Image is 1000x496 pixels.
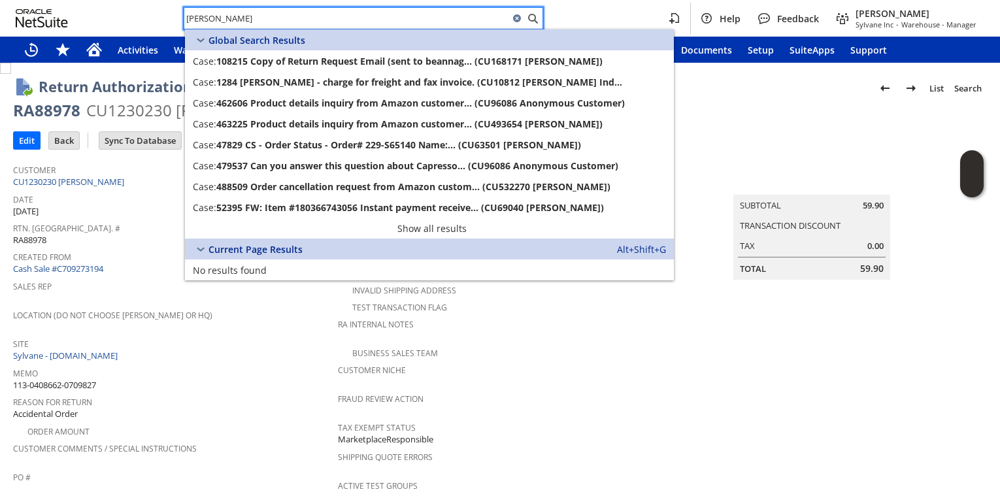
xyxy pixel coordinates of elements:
a: Date [13,194,33,205]
a: Customer [13,165,56,176]
a: Fraud Review Action [338,393,424,405]
span: Warehouse - Manager [901,20,976,29]
span: 113-0408662-0709827 [13,379,96,391]
span: 1284 [PERSON_NAME] - charge for freight and fax invoice. (CU10812 [PERSON_NAME] Indoor) [216,76,625,88]
a: Location (Do Not Choose [PERSON_NAME] or HQ) [13,310,212,321]
svg: Shortcuts [55,42,71,58]
span: Case: [193,139,216,151]
span: 462606 Product details inquiry from Amazon customer... (CU96086 Anonymous Customer) [216,97,625,109]
a: Customer Niche [338,365,406,376]
a: CU1230230 [PERSON_NAME] [13,176,127,188]
input: Edit [14,132,40,149]
a: PO # [13,472,31,483]
a: Tax [740,240,755,252]
h1: Return Authorization [39,76,192,97]
span: Support [850,44,887,56]
input: Search [184,10,509,26]
caption: Summary [733,174,890,195]
a: Setup [740,37,782,63]
a: Transaction Discount [740,220,841,231]
span: [DATE] [13,205,39,218]
a: Site [13,339,29,350]
a: Case:463225 Product details inquiry from Amazon customer... (CU493654 [PERSON_NAME])Edit: [185,113,674,134]
a: Rtn. [GEOGRAPHIC_DATA]. # [13,223,120,234]
span: Case: [193,118,216,130]
a: Sales Rep [13,281,52,292]
a: Order Amount [27,426,90,437]
a: Case:462606 Product details inquiry from Amazon customer... (CU96086 Anonymous Customer)Edit: [185,92,674,113]
a: Created From [13,252,71,263]
span: Setup [748,44,774,56]
span: Feedback [777,12,819,25]
a: Total [740,263,766,274]
span: Case: [193,159,216,172]
input: Back [49,132,79,149]
a: Business Sales Team [352,348,438,359]
span: 59.90 [863,199,884,212]
a: Customer Comments / Special Instructions [13,443,197,454]
a: Case:47829 CS - Order Status - Order# 229-S65140 Name:... (CU63501 [PERSON_NAME])Edit: [185,134,674,155]
span: 479537 Can you answer this question about Capresso... (CU96086 Anonymous Customer) [216,159,618,172]
input: Sync To Database [99,132,181,149]
span: Case: [193,97,216,109]
a: Warehouse [166,37,232,63]
a: Case:108215 Copy of Return Request Email (sent to beannag... (CU168171 [PERSON_NAME])Edit: [185,50,674,71]
a: Test Transaction Flag [352,302,447,313]
a: Show all results [185,218,674,239]
span: Activities [118,44,158,56]
a: Case:52395 FW: Item #180366743056 Instant payment receive... (CU69040 [PERSON_NAME])Edit: [185,197,674,218]
a: Tax Exempt Status [338,422,416,433]
span: Case: [193,76,216,88]
a: Active Test Groups [338,480,418,491]
a: Support [842,37,895,63]
span: Warehouse [174,44,224,56]
span: 463225 Product details inquiry from Amazon customer... (CU493654 [PERSON_NAME]) [216,118,603,130]
span: RA88978 [13,234,46,246]
a: No results found [185,259,674,280]
span: 488509 Order cancellation request from Amazon custom... (CU532270 [PERSON_NAME]) [216,180,610,193]
span: Oracle Guided Learning Widget. To move around, please hold and drag [960,174,984,198]
span: [PERSON_NAME] [856,7,976,20]
span: Global Search Results [208,34,305,46]
div: RA88978 [13,100,80,121]
span: 59.90 [860,262,884,275]
span: 47829 CS - Order Status - Order# 229-S65140 Name:... (CU63501 [PERSON_NAME]) [216,139,581,151]
svg: Search [525,10,541,26]
span: Sylvane Inc [856,20,893,29]
span: Case: [193,201,216,214]
span: Case: [193,180,216,193]
div: Shortcuts [47,37,78,63]
a: Case:479537 Can you answer this question about Capresso... (CU96086 Anonymous Customer)Edit: [185,155,674,176]
a: Sylvane - [DOMAIN_NAME] [13,350,121,361]
span: SuiteApps [790,44,835,56]
img: Next [903,80,919,96]
span: 108215 Copy of Return Request Email (sent to beannag... (CU168171 [PERSON_NAME]) [216,55,603,67]
a: RA Internal Notes [338,319,414,330]
span: Current Page Results [208,243,303,256]
a: Case:488509 Order cancellation request from Amazon custom... (CU532270 [PERSON_NAME])Edit: [185,176,674,197]
a: Case:1284 [PERSON_NAME] - charge for freight and fax invoice. (CU10812 [PERSON_NAME] Indoor)Edit: [185,71,674,92]
span: MarketplaceResponsible [338,433,433,446]
a: SuiteApps [782,37,842,63]
a: Shipping Quote Errors [338,452,433,463]
span: Accidental Order [13,408,78,420]
span: Case: [193,55,216,67]
a: Recent Records [16,37,47,63]
a: Search [949,78,987,99]
span: - [896,20,899,29]
a: List [924,78,949,99]
span: 0.00 [867,240,884,252]
a: Invalid Shipping Address [352,285,456,296]
iframe: Click here to launch Oracle Guided Learning Help Panel [960,150,984,197]
a: Cash Sale #C709273194 [13,263,103,274]
div: CU1230230 [PERSON_NAME] [86,100,298,121]
a: Documents [673,37,740,63]
svg: logo [16,9,68,27]
svg: Home [86,42,102,58]
svg: Recent Records [24,42,39,58]
span: Documents [681,44,732,56]
a: Subtotal [740,199,781,211]
a: Home [78,37,110,63]
a: Activities [110,37,166,63]
a: Memo [13,368,38,379]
